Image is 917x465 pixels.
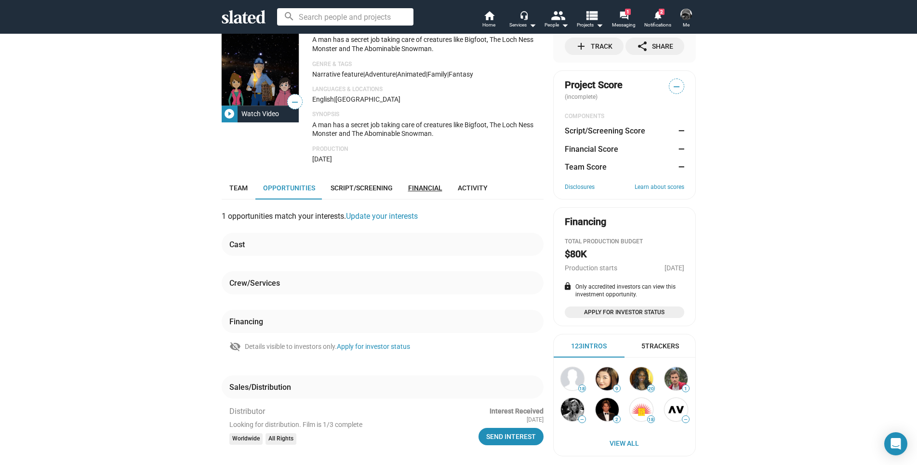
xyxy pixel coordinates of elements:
span: Financial [408,184,442,192]
a: Home [472,10,506,31]
span: Home [482,19,495,31]
dd: — [675,144,684,154]
button: People [540,10,573,31]
a: Team [222,176,255,199]
mat-chip: All Rights [266,433,296,445]
span: Production starts [565,264,617,272]
div: Send Interest [486,428,536,445]
img: Rebecca Long [561,398,584,421]
button: Services [506,10,540,31]
span: Script/Screening [331,184,393,192]
span: Team [229,184,248,192]
img: quentin bosschaert [664,367,688,390]
span: [DATE] [664,264,684,272]
a: Script/Screening [323,176,400,199]
p: Production [312,146,544,153]
button: Watch Video [222,105,299,122]
span: Adventure [365,70,396,78]
span: — [288,96,302,108]
span: 20 [648,386,654,392]
a: Opportunities [255,176,323,199]
div: Cast [229,239,245,250]
span: A man has a secret job taking care of creatures like Bigfoot, The Loch Ness Monster and The Abomi... [312,121,533,137]
h3: Interest Received [490,406,544,416]
dt: Script/Screening Score [565,126,645,136]
a: 2Notifications [641,10,675,31]
img: Ayokunle Spencer [680,9,692,20]
span: Activity [458,184,488,192]
p: Synopsis [312,111,544,119]
span: Notifications [644,19,671,31]
div: Crew/Services [229,278,280,288]
div: Financing [229,317,263,327]
dd: — [675,162,684,172]
div: [DATE] [490,416,544,424]
div: 5 Trackers [641,342,679,351]
span: Fantasy [449,70,473,78]
span: English [312,95,334,103]
mat-icon: arrow_drop_down [559,19,571,31]
img: Michele Lastella - Sustainable Media, Corp. [596,398,619,421]
mat-icon: arrow_drop_down [527,19,538,31]
a: Apply for investor status [337,343,410,350]
span: 2 [659,9,664,15]
mat-chip: Worldwide [229,433,263,445]
dt: Team Score [565,162,607,172]
span: 9 [613,386,620,392]
div: Financing [565,215,606,228]
mat-icon: headset_mic [519,11,528,19]
span: Narrative feature [312,70,363,78]
span: Messaging [612,19,636,31]
span: (incomplete) [565,93,599,100]
a: Learn about scores [635,184,684,191]
img: Nadav Streett [630,398,653,421]
mat-icon: forum [619,11,628,20]
span: — [669,80,684,93]
mat-icon: visibility_off [229,341,241,352]
span: | [396,70,397,78]
div: Total Production budget [565,238,684,246]
span: 1 [625,9,631,15]
button: Share [625,38,684,55]
a: Update your interests [346,212,418,221]
div: Services [509,19,536,31]
a: Financial [400,176,450,199]
span: Family [427,70,447,78]
span: 18 [648,417,654,423]
span: Project Score [565,79,623,92]
div: Sales/Distribution [229,382,291,392]
span: Projects [577,19,603,31]
div: Looking for distribution. Film is 1/3 complete [229,420,467,429]
dd: — [675,126,684,136]
button: Send Interest [478,428,544,445]
div: Details visible to investors only. [245,342,410,351]
span: | [334,95,335,103]
div: 1 opportunities match your interests. [222,211,544,233]
img: Lamese Williams [630,367,653,390]
mat-icon: notifications [653,10,662,19]
span: 18 [579,386,585,392]
img: Andy Palmer [561,367,584,390]
button: Ayokunle SpencerMe [675,7,698,32]
button: Track [565,38,624,55]
a: 1Messaging [607,10,641,31]
span: | [426,70,427,78]
h2: $80K [565,248,587,261]
div: Watch Video [238,105,283,122]
p: Genre & Tags [312,61,544,68]
dt: Financial Score [565,144,618,154]
span: 1 [682,386,689,392]
span: Me [683,19,690,31]
span: | [363,70,365,78]
span: Opportunities [263,184,315,192]
match-status: Interest Received [490,406,544,424]
mat-icon: share [637,40,648,52]
span: [GEOGRAPHIC_DATA] [335,95,400,103]
div: Open Intercom Messenger [884,432,907,455]
div: COMPONENTS [565,113,684,120]
a: Disclosures [565,184,595,191]
mat-icon: arrow_drop_down [594,19,605,31]
div: Only accredited investors can view this investment opportunity. [565,283,684,299]
button: Projects [573,10,607,31]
